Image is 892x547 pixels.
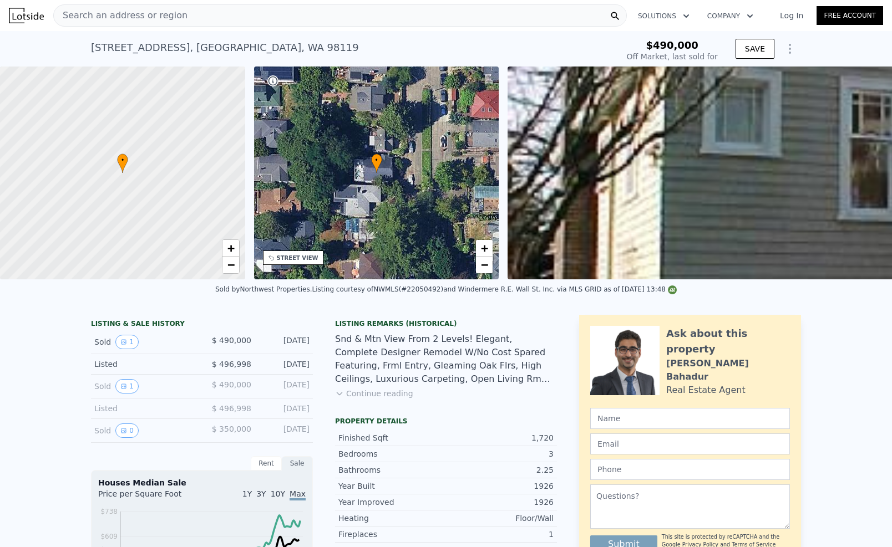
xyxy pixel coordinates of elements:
[476,257,493,273] a: Zoom out
[338,464,446,476] div: Bathrooms
[476,240,493,257] a: Zoom in
[446,513,554,524] div: Floor/Wall
[446,480,554,492] div: 1926
[91,319,313,330] div: LISTING & SALE HISTORY
[335,417,557,426] div: Property details
[100,533,118,540] tspan: $609
[117,154,128,173] div: •
[590,459,790,480] input: Phone
[446,529,554,540] div: 1
[94,379,193,393] div: Sold
[335,333,557,386] div: Snd & Mtn View From 2 Levels! Elegant, Complete Designer Remodel W/No Cost Spared Featuring, Frml...
[222,257,239,273] a: Zoom out
[227,258,234,272] span: −
[446,497,554,508] div: 1926
[98,477,306,488] div: Houses Median Sale
[242,489,252,498] span: 1Y
[215,285,312,293] div: Sold by Northwest Properties .
[666,357,790,384] div: [PERSON_NAME] Bahadur
[54,9,187,22] span: Search an address or region
[627,51,718,62] div: Off Market, last sold for
[736,39,774,59] button: SAVE
[212,380,251,389] span: $ 490,000
[481,258,488,272] span: −
[646,39,698,51] span: $490,000
[666,326,790,357] div: Ask about this property
[271,489,285,498] span: 10Y
[338,513,446,524] div: Heating
[91,40,359,55] div: [STREET_ADDRESS] , [GEOGRAPHIC_DATA] , WA 98119
[100,508,118,515] tspan: $738
[446,448,554,459] div: 3
[338,497,446,508] div: Year Improved
[277,254,318,262] div: STREET VIEW
[260,335,310,349] div: [DATE]
[260,379,310,393] div: [DATE]
[446,432,554,443] div: 1,720
[371,155,382,165] span: •
[590,433,790,454] input: Email
[260,423,310,438] div: [DATE]
[290,489,306,500] span: Max
[212,425,251,433] span: $ 350,000
[698,6,762,26] button: Company
[779,38,801,60] button: Show Options
[666,384,746,397] div: Real Estate Agent
[222,240,239,257] a: Zoom in
[767,10,817,21] a: Log In
[282,456,313,471] div: Sale
[94,423,193,438] div: Sold
[94,403,193,414] div: Listed
[94,335,193,349] div: Sold
[590,408,790,429] input: Name
[115,335,139,349] button: View historical data
[9,8,44,23] img: Lotside
[817,6,883,25] a: Free Account
[338,529,446,540] div: Fireplaces
[371,154,382,173] div: •
[335,388,413,399] button: Continue reading
[212,336,251,345] span: $ 490,000
[115,423,139,438] button: View historical data
[256,489,266,498] span: 3Y
[212,404,251,413] span: $ 496,998
[94,359,193,370] div: Listed
[481,241,488,255] span: +
[668,285,677,294] img: NWMLS Logo
[227,241,234,255] span: +
[312,285,677,293] div: Listing courtesy of NWMLS (#22050492) and Windermere R.E. Wall St. Inc. via MLS GRID as of [DATE]...
[335,319,557,328] div: Listing Remarks (Historical)
[212,360,251,369] span: $ 496,998
[117,155,128,165] span: •
[446,464,554,476] div: 2.25
[115,379,139,393] button: View historical data
[338,432,446,443] div: Finished Sqft
[98,488,202,506] div: Price per Square Foot
[260,359,310,370] div: [DATE]
[338,448,446,459] div: Bedrooms
[260,403,310,414] div: [DATE]
[251,456,282,471] div: Rent
[338,480,446,492] div: Year Built
[629,6,698,26] button: Solutions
